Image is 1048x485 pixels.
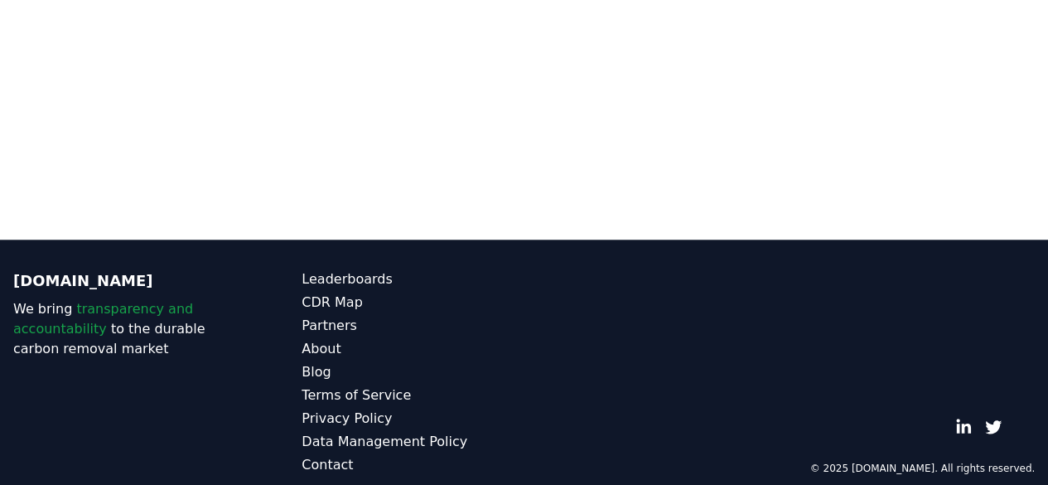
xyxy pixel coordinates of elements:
p: © 2025 [DOMAIN_NAME]. All rights reserved. [809,462,1035,475]
a: Partners [302,316,524,336]
p: [DOMAIN_NAME] [13,269,235,293]
a: About [302,339,524,359]
a: Data Management Policy [302,432,524,452]
a: CDR Map [302,293,524,313]
a: Terms of Service [302,386,524,405]
a: LinkedIn [955,419,972,435]
a: Blog [302,362,524,382]
span: transparency and accountability [13,301,193,337]
a: Contact [302,455,524,475]
a: Privacy Policy [302,409,524,429]
a: Twitter [985,419,1002,435]
p: We bring to the durable carbon removal market [13,299,235,359]
a: Leaderboards [302,269,524,289]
